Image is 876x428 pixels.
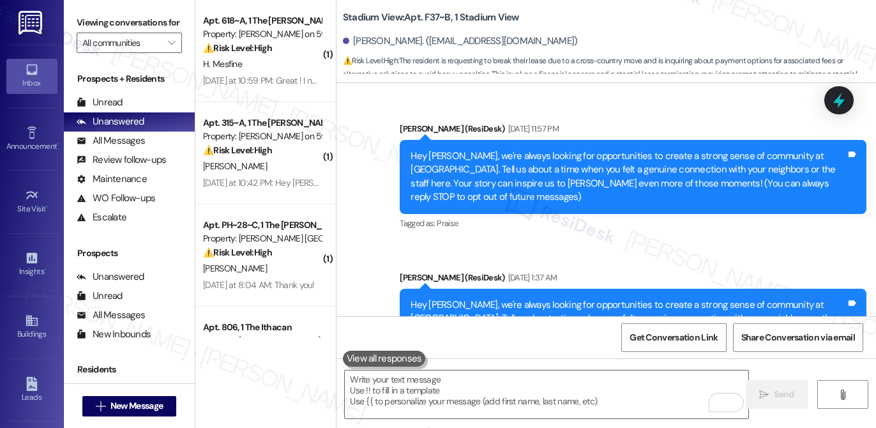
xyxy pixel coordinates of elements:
div: Apt. 315~A, 1 The [PERSON_NAME] on 5th [203,116,321,130]
div: Apt. 806, 1 The Ithacan [203,321,321,334]
div: [PERSON_NAME] (ResiDesk) [400,122,866,140]
div: Residents [64,363,195,376]
span: Praise [437,218,458,229]
i:  [759,390,769,400]
div: Property: [PERSON_NAME] on 5th [203,130,321,143]
div: Property: [PERSON_NAME] [GEOGRAPHIC_DATA][PERSON_NAME] [203,232,321,245]
div: New Inbounds [77,328,151,341]
button: New Message [82,396,177,417]
div: Apt. PH~28~C, 1 The [PERSON_NAME] St. [PERSON_NAME] [203,218,321,232]
div: [DATE] 1:37 AM [505,271,557,284]
strong: ⚠️ Risk Level: High [203,144,272,156]
span: • [44,265,46,274]
div: All Messages [77,309,145,322]
div: [DATE] at 10:59 PM: Great ! I need a maintenance request to fix the air in my room it's hotter th... [203,75,621,86]
div: [DATE] at 8:04 AM: Thank you! [203,279,315,291]
strong: ⚠️ Risk Level: High [203,42,272,54]
div: [DATE] 11:57 PM [505,122,559,135]
img: ResiDesk Logo [19,11,45,34]
span: • [46,203,48,211]
textarea: To enrich screen reader interactions, please activate Accessibility in Grammarly extension settings [345,371,748,418]
div: [DATE] at 10:42 PM: Hey [PERSON_NAME]! Our window in the living room is not shutting all the way,... [203,177,700,188]
a: Site Visit • [6,185,57,219]
a: Insights • [6,247,57,282]
label: Viewing conversations for [77,13,182,33]
div: Property: [PERSON_NAME] on 5th [203,27,321,41]
div: All Messages [77,134,145,148]
span: • [57,140,59,149]
button: Send [746,380,808,409]
span: [PERSON_NAME] [203,263,267,274]
div: [PERSON_NAME]. ([EMAIL_ADDRESS][DOMAIN_NAME]) [343,34,578,48]
div: Prospects + Residents [64,72,195,86]
div: Maintenance [77,172,147,186]
i:  [96,401,105,411]
div: Apt. 618~A, 1 The [PERSON_NAME] on 5th [203,14,321,27]
div: WO Follow-ups [77,192,155,205]
i:  [168,38,175,48]
a: Leads [6,373,57,408]
div: Unread [77,96,123,109]
div: Unread [77,289,123,303]
span: New Message [110,399,163,413]
b: Stadium View: Apt. F37~B, 1 Stadium View [343,11,519,24]
div: Review follow-ups [77,153,166,167]
div: [PERSON_NAME] (ResiDesk) [400,271,866,289]
div: Hey [PERSON_NAME], we're always looking for opportunities to create a strong sense of community a... [411,149,846,204]
span: [PERSON_NAME] [203,160,267,172]
strong: ⚠️ Risk Level: High [343,56,398,66]
strong: ⚠️ Risk Level: High [203,247,272,258]
a: Buildings [6,310,57,344]
span: H. Mesfine [203,58,242,70]
button: Get Conversation Link [621,323,726,352]
div: Unanswered [77,115,144,128]
i:  [838,390,847,400]
div: Hey [PERSON_NAME], we're always looking for opportunities to create a strong sense of community a... [411,298,846,339]
span: Share Conversation via email [741,331,855,344]
button: Share Conversation via email [733,323,863,352]
div: Escalate [77,211,126,224]
span: Send [774,388,794,401]
a: Inbox [6,59,57,93]
div: Property: [GEOGRAPHIC_DATA] [203,334,321,348]
input: All communities [82,33,162,53]
span: : The resident is requesting to break their lease due to a cross-country move and is inquiring ab... [343,54,876,95]
div: Unanswered [77,270,144,284]
span: Get Conversation Link [630,331,718,344]
div: Tagged as: [400,214,866,233]
div: Prospects [64,247,195,260]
